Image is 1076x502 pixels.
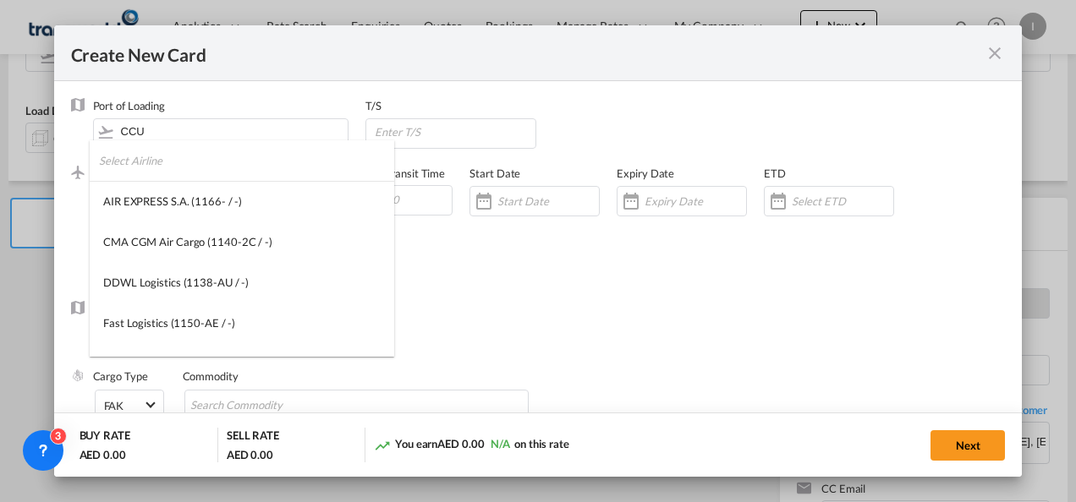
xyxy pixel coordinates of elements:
[103,234,272,249] div: CMA CGM Air Cargo (1140-2C / -)
[90,343,394,384] md-option: NFS Airfreight
[103,356,239,371] div: NFS Airfreight (1137-NL / -)
[103,315,235,330] div: Fast Logistics (1150-AE / -)
[90,221,394,262] md-option: CMA CGM Air Cargo
[99,140,394,181] input: Select Airline
[103,194,242,209] div: AIR EXPRESS S.A. (1166- / -)
[103,275,249,290] div: DDWL Logistics (1138-AU / -)
[90,262,394,303] md-option: DDWL Logistics
[90,303,394,343] md-option: Fast Logistics
[90,181,394,221] md-option: AIR EXPRESS S.A.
